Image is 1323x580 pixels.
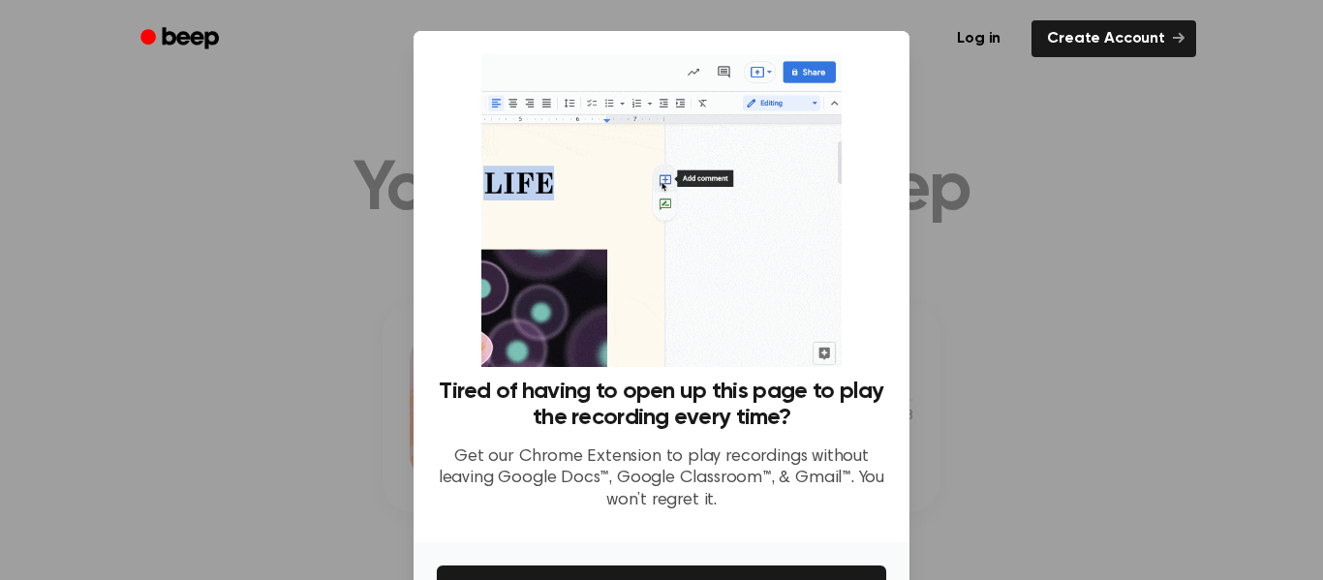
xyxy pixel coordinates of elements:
a: Beep [127,20,236,58]
p: Get our Chrome Extension to play recordings without leaving Google Docs™, Google Classroom™, & Gm... [437,446,886,512]
img: Beep extension in action [481,54,841,367]
a: Create Account [1031,20,1196,57]
h3: Tired of having to open up this page to play the recording every time? [437,379,886,431]
a: Log in [938,16,1020,61]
